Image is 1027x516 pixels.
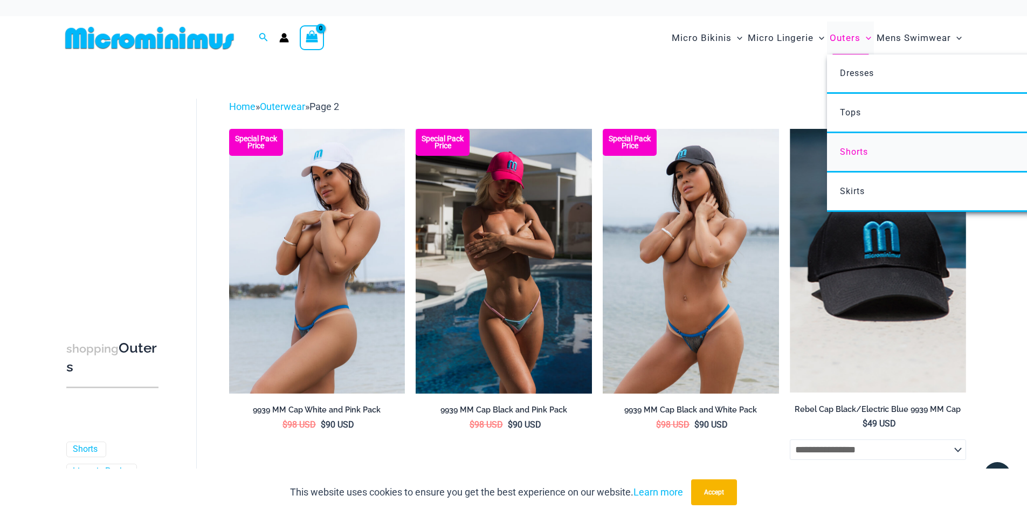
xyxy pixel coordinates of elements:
[840,147,868,157] span: Shorts
[508,419,541,430] bdi: 90 USD
[748,24,814,52] span: Micro Lingerie
[840,186,865,196] span: Skirts
[300,25,325,50] a: View Shopping Cart, empty
[603,129,779,393] a: Rebel Cap BlackElectric Blue 9939 Cap 07 Rebel Cap WhiteElectric Blue 9939 Cap 07Rebel Cap WhiteE...
[603,405,779,415] h2: 9939 MM Cap Black and White Pack
[290,484,683,500] p: This website uses cookies to ensure you get the best experience on our website.
[508,419,513,430] span: $
[694,419,699,430] span: $
[229,129,405,393] img: Rebel Cap WhiteElectric Blue 9939 Cap 09
[860,24,871,52] span: Menu Toggle
[260,101,305,112] a: Outerwear
[279,33,289,43] a: Account icon link
[656,419,661,430] span: $
[691,479,737,505] button: Accept
[656,419,690,430] bdi: 98 USD
[229,405,405,415] h2: 9939 MM Cap White and Pink Pack
[66,90,163,306] iframe: TrustedSite Certified
[416,129,592,393] img: Rebel Cap Hot PinkElectric Blue 9939 Cap 16
[667,20,967,56] nav: Site Navigation
[814,24,824,52] span: Menu Toggle
[790,129,966,393] img: Rebel Cap Black
[830,24,860,52] span: Outers
[669,22,745,54] a: Micro BikinisMenu ToggleMenu Toggle
[229,129,405,393] a: Rebel Cap WhiteElectric Blue 9939 Cap 09 Rebel Cap Hot PinkElectric Blue 9939 Cap 15Rebel Cap Hot...
[840,107,861,118] span: Tops
[73,466,128,477] a: Lingerie Packs
[877,24,951,52] span: Mens Swimwear
[416,405,592,419] a: 9939 MM Cap Black and Pink Pack
[694,419,728,430] bdi: 90 USD
[745,22,827,54] a: Micro LingerieMenu ToggleMenu Toggle
[863,418,867,429] span: $
[633,486,683,498] a: Learn more
[416,135,470,149] b: Special Pack Price
[416,405,592,415] h2: 9939 MM Cap Black and Pink Pack
[874,22,964,54] a: Mens SwimwearMenu ToggleMenu Toggle
[229,101,339,112] span: » »
[732,24,742,52] span: Menu Toggle
[309,101,339,112] span: Page 2
[603,129,779,393] img: Rebel Cap BlackElectric Blue 9939 Cap 07
[790,404,966,418] a: Rebel Cap Black/Electric Blue 9939 MM Cap
[951,24,962,52] span: Menu Toggle
[603,135,657,149] b: Special Pack Price
[470,419,474,430] span: $
[73,444,98,455] a: Shorts
[790,404,966,415] h2: Rebel Cap Black/Electric Blue 9939 MM Cap
[470,419,503,430] bdi: 98 USD
[61,26,238,50] img: MM SHOP LOGO FLAT
[321,419,326,430] span: $
[827,22,874,54] a: OutersMenu ToggleMenu Toggle
[66,342,119,355] span: shopping
[229,135,283,149] b: Special Pack Price
[229,101,256,112] a: Home
[603,405,779,419] a: 9939 MM Cap Black and White Pack
[259,31,268,45] a: Search icon link
[672,24,732,52] span: Micro Bikinis
[416,129,592,393] a: Rebel Cap Hot PinkElectric Blue 9939 Cap 16 Rebel Cap BlackElectric Blue 9939 Cap 08Rebel Cap Bla...
[229,405,405,419] a: 9939 MM Cap White and Pink Pack
[863,418,896,429] bdi: 49 USD
[282,419,316,430] bdi: 98 USD
[66,339,158,376] h3: Outers
[321,419,354,430] bdi: 90 USD
[282,419,287,430] span: $
[840,68,874,78] span: Dresses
